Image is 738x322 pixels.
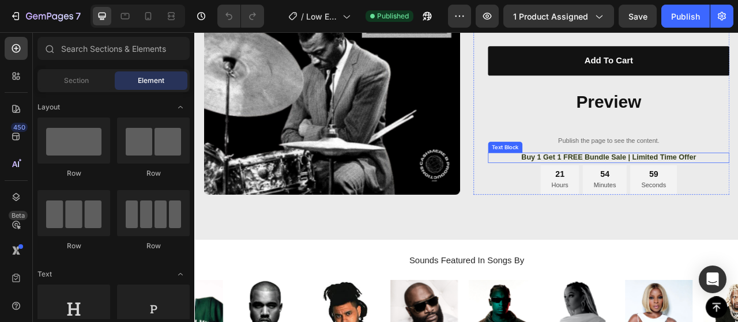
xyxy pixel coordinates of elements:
[661,5,710,28] button: Publish
[503,5,614,28] button: 1 product assigned
[5,5,86,28] button: 7
[37,168,110,179] div: Row
[568,174,599,187] div: 59
[117,168,190,179] div: Row
[76,9,81,23] p: 7
[117,241,190,251] div: Row
[628,12,647,21] span: Save
[568,187,599,202] p: Seconds
[9,211,28,220] div: Beta
[375,141,415,151] div: Text Block
[217,5,264,28] div: Undo/Redo
[496,29,558,44] div: Add to cart
[699,266,726,293] div: Open Intercom Messenger
[37,37,190,60] input: Search Sections & Elements
[37,102,60,112] span: Layout
[64,75,89,86] span: Section
[671,10,700,22] div: Publish
[306,10,338,22] span: Low End Theory Vol. 5
[619,5,657,28] button: Save
[454,187,475,202] p: Hours
[507,187,536,202] p: Minutes
[37,269,52,279] span: Text
[454,174,475,187] div: 21
[373,74,680,104] h2: Preview
[374,153,679,165] p: Buy 1 Get 1 FREE Bundle Sale | Limited Time Offer
[513,10,588,22] span: 1 product assigned
[171,98,190,116] span: Toggle open
[37,241,110,251] div: Row
[373,18,680,55] button: Add to cart
[171,265,190,283] span: Toggle open
[377,11,409,21] span: Published
[9,283,683,300] h2: Sounds Featured In Songs By
[301,10,304,22] span: /
[373,132,680,144] p: Publish the page to see the content.
[507,174,536,187] div: 54
[138,75,164,86] span: Element
[194,32,738,322] iframe: Design area
[11,123,28,132] div: 450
